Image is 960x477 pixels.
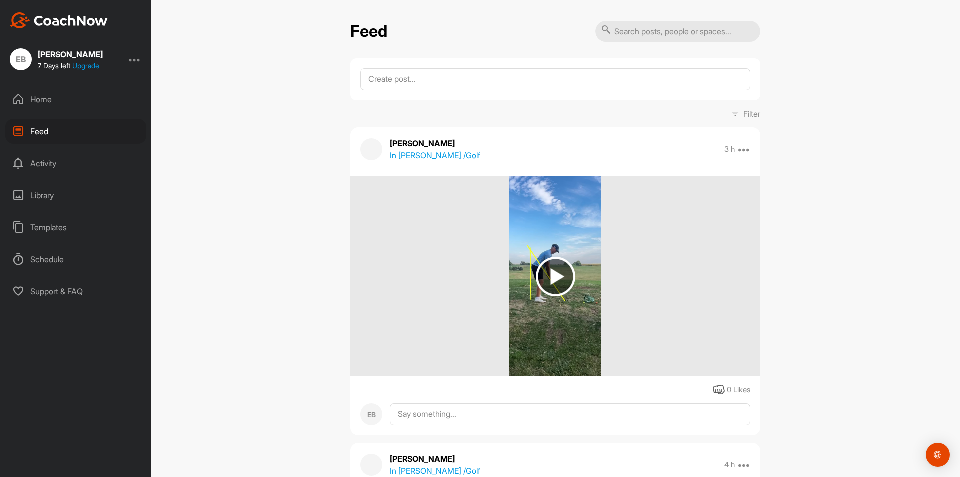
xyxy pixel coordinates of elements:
[72,61,99,70] a: Upgrade
[536,257,575,296] img: play
[727,384,750,396] div: 0 Likes
[5,215,146,240] div: Templates
[5,151,146,176] div: Activity
[390,453,480,465] p: [PERSON_NAME]
[724,144,735,154] p: 3 h
[5,119,146,144] div: Feed
[5,247,146,272] div: Schedule
[743,108,760,120] p: Filter
[5,279,146,304] div: Support & FAQ
[926,443,950,467] div: Open Intercom Messenger
[390,137,480,149] p: [PERSON_NAME]
[10,12,108,28] img: CoachNow
[10,48,32,70] div: EB
[360,403,382,425] div: EB
[350,22,387,41] h2: Feed
[509,176,602,376] img: media
[5,183,146,208] div: Library
[390,149,480,161] p: In [PERSON_NAME] / Golf
[38,50,103,58] div: [PERSON_NAME]
[390,465,480,477] p: In [PERSON_NAME] / Golf
[5,87,146,112] div: Home
[724,460,735,470] p: 4 h
[38,61,70,70] span: 7 Days left
[595,21,760,42] input: Search posts, people or spaces...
